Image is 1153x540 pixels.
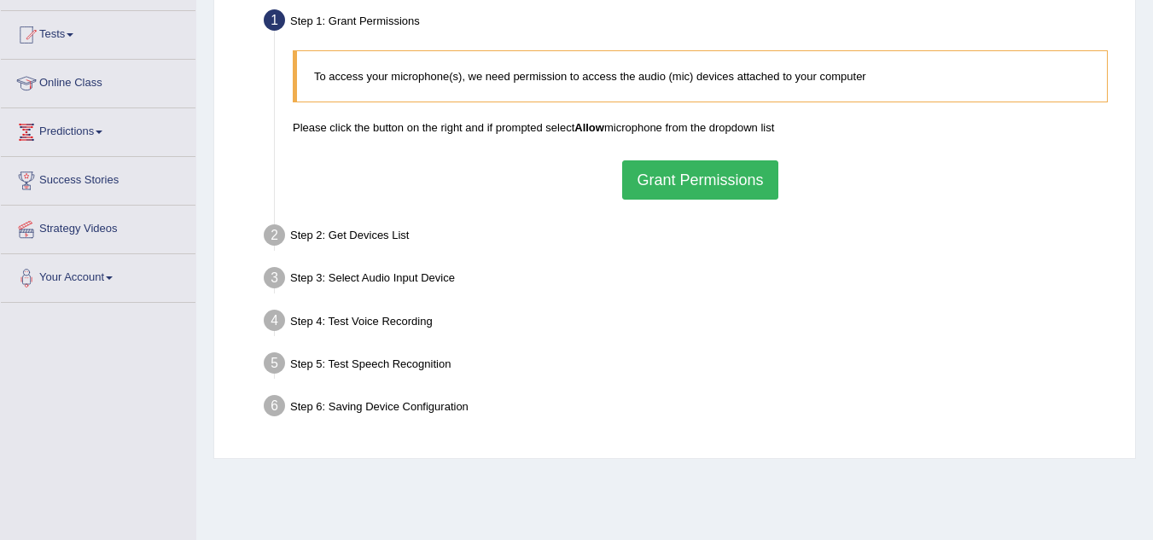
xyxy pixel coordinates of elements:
[256,219,1127,257] div: Step 2: Get Devices List
[574,121,604,134] b: Allow
[256,305,1127,342] div: Step 4: Test Voice Recording
[1,60,195,102] a: Online Class
[1,11,195,54] a: Tests
[293,119,1108,136] p: Please click the button on the right and if prompted select microphone from the dropdown list
[256,347,1127,385] div: Step 5: Test Speech Recognition
[256,4,1127,42] div: Step 1: Grant Permissions
[1,108,195,151] a: Predictions
[1,206,195,248] a: Strategy Videos
[1,157,195,200] a: Success Stories
[314,68,1090,84] p: To access your microphone(s), we need permission to access the audio (mic) devices attached to yo...
[1,254,195,297] a: Your Account
[256,262,1127,299] div: Step 3: Select Audio Input Device
[256,390,1127,427] div: Step 6: Saving Device Configuration
[622,160,777,200] button: Grant Permissions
